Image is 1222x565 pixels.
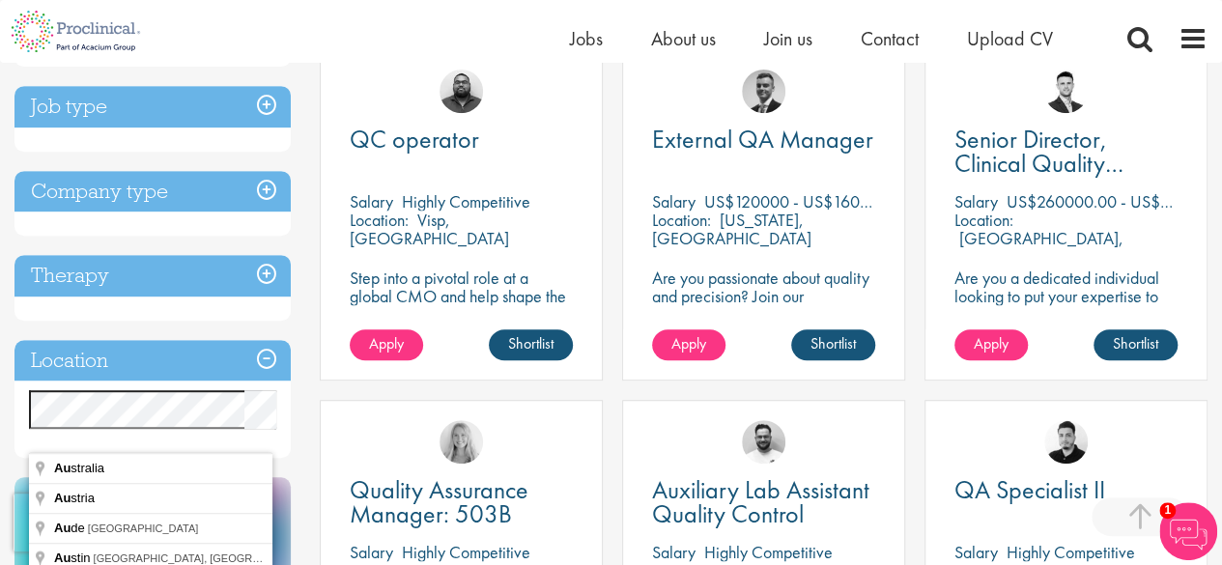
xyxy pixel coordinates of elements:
span: Salary [954,541,998,563]
a: Shortlist [489,329,573,360]
span: [GEOGRAPHIC_DATA], [GEOGRAPHIC_DATA] [94,552,321,564]
a: Senior Director, Clinical Quality Assurance [954,127,1178,176]
a: Apply [954,329,1028,360]
span: Apply [671,333,706,353]
a: Auxiliary Lab Assistant Quality Control [652,478,875,526]
p: Highly Competitive [704,541,833,563]
span: Senior Director, Clinical Quality Assurance [954,123,1123,204]
img: Shannon Briggs [440,420,483,464]
span: 1 [1159,502,1176,519]
p: Highly Competitive [402,190,530,212]
span: QA Specialist II [954,473,1105,506]
span: QC operator [350,123,479,155]
span: Apply [974,333,1009,353]
a: Apply [652,329,725,360]
img: Chatbot [1159,502,1217,560]
span: Salary [954,190,998,212]
p: [GEOGRAPHIC_DATA], [GEOGRAPHIC_DATA] [954,227,1123,268]
p: Are you passionate about quality and precision? Join our pharmaceutical client and help ensure to... [652,268,875,379]
span: External QA Manager [652,123,873,155]
img: Ashley Bennett [440,70,483,113]
a: Join us [764,26,812,51]
span: Salary [350,190,393,212]
span: Location: [652,209,711,231]
span: [GEOGRAPHIC_DATA] [88,523,199,534]
a: Shortlist [791,329,875,360]
h3: Company type [14,171,291,212]
p: Highly Competitive [402,541,530,563]
iframe: reCAPTCHA [14,494,261,551]
a: External QA Manager [652,127,875,152]
span: Au [54,551,71,565]
a: Quality Assurance Manager: 503B [350,478,573,526]
a: About us [651,26,716,51]
span: Auxiliary Lab Assistant Quality Control [652,473,869,530]
span: Apply [369,333,404,353]
h3: Location [14,340,291,381]
img: Emile De Beer [742,420,785,464]
span: stin [54,551,94,565]
img: Joshua Godden [1044,70,1088,113]
span: Au [54,461,71,475]
h3: Therapy [14,255,291,297]
span: stralia [54,461,107,475]
span: Location: [350,209,409,231]
span: Au [54,491,71,505]
span: Salary [652,541,696,563]
a: Contact [861,26,919,51]
p: [US_STATE], [GEOGRAPHIC_DATA] [652,209,811,249]
a: Shortlist [1094,329,1178,360]
span: Au [54,521,71,535]
a: QA Specialist II [954,478,1178,502]
p: Highly Competitive [1007,541,1135,563]
a: Apply [350,329,423,360]
p: US$120000 - US$160000 per annum [704,190,962,212]
p: Visp, [GEOGRAPHIC_DATA] [350,209,509,249]
p: Step into a pivotal role at a global CMO and help shape the future of healthcare manufacturing. [350,268,573,342]
h3: Job type [14,86,291,127]
img: Anderson Maldonado [1044,420,1088,464]
span: Salary [652,190,696,212]
span: Salary [350,541,393,563]
span: Location: [954,209,1013,231]
a: Jobs [570,26,603,51]
img: Alex Bill [742,70,785,113]
span: stria [54,491,98,505]
a: QC operator [350,127,573,152]
p: Are you a dedicated individual looking to put your expertise to work fully flexibly in a remote p... [954,268,1178,379]
a: Upload CV [967,26,1053,51]
span: de [54,521,88,535]
span: Quality Assurance Manager: 503B [350,473,528,530]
